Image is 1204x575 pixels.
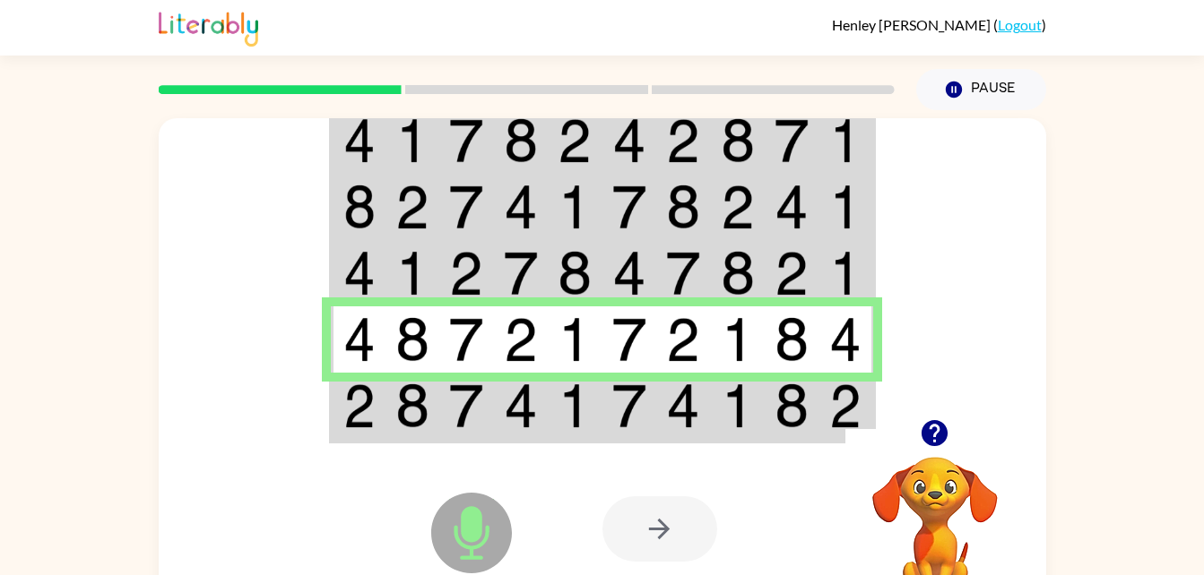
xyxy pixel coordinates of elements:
[666,118,700,163] img: 2
[449,185,483,229] img: 7
[832,16,993,33] span: Henley [PERSON_NAME]
[612,185,646,229] img: 7
[159,7,258,47] img: Literably
[666,251,700,296] img: 7
[998,16,1042,33] a: Logout
[558,185,592,229] img: 1
[449,118,483,163] img: 7
[343,185,376,229] img: 8
[666,383,700,428] img: 4
[343,383,376,428] img: 2
[721,118,755,163] img: 8
[343,118,376,163] img: 4
[775,383,809,428] img: 8
[666,317,700,362] img: 2
[775,317,809,362] img: 8
[829,185,862,229] img: 1
[612,118,646,163] img: 4
[343,251,376,296] img: 4
[449,383,483,428] img: 7
[666,185,700,229] img: 8
[558,251,592,296] img: 8
[721,317,755,362] img: 1
[829,251,862,296] img: 1
[721,185,755,229] img: 2
[395,118,429,163] img: 1
[612,383,646,428] img: 7
[558,383,592,428] img: 1
[775,251,809,296] img: 2
[721,383,755,428] img: 1
[829,317,862,362] img: 4
[775,118,809,163] img: 7
[829,383,862,428] img: 2
[504,118,538,163] img: 8
[612,251,646,296] img: 4
[504,317,538,362] img: 2
[829,118,862,163] img: 1
[612,317,646,362] img: 7
[343,317,376,362] img: 4
[395,251,429,296] img: 1
[916,69,1046,110] button: Pause
[504,383,538,428] img: 4
[395,317,429,362] img: 8
[504,185,538,229] img: 4
[449,251,483,296] img: 2
[721,251,755,296] img: 8
[832,16,1046,33] div: ( )
[558,118,592,163] img: 2
[558,317,592,362] img: 1
[395,383,429,428] img: 8
[504,251,538,296] img: 7
[395,185,429,229] img: 2
[449,317,483,362] img: 7
[775,185,809,229] img: 4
